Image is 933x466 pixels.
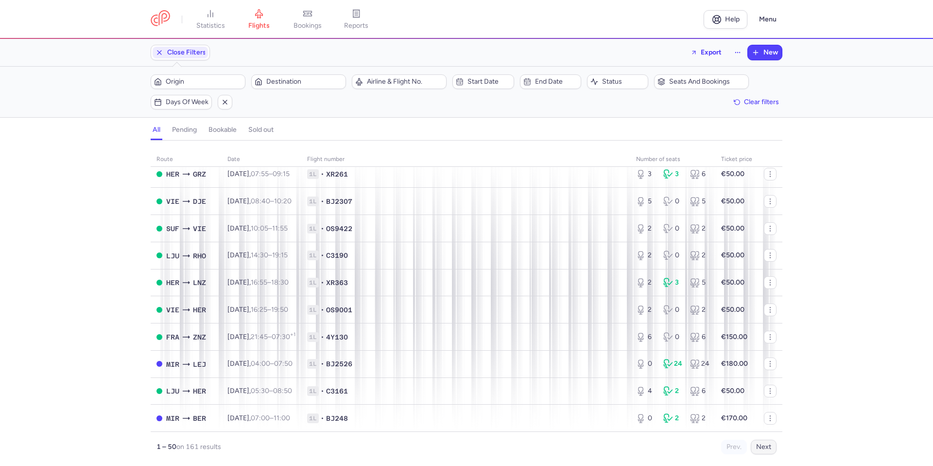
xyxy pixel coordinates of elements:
[193,413,206,424] span: BER
[251,251,288,259] span: –
[248,21,270,30] span: flights
[636,251,656,260] div: 2
[274,414,290,422] time: 11:00
[251,333,295,341] span: –
[251,333,268,341] time: 21:45
[193,223,206,234] span: VIE
[321,251,324,260] span: •
[251,197,270,205] time: 08:40
[251,74,346,89] button: Destination
[235,9,283,30] a: flights
[274,359,293,368] time: 07:50
[251,305,288,314] span: –
[344,21,368,30] span: reports
[251,278,267,287] time: 16:55
[690,413,709,423] div: 2
[227,278,289,287] span: [DATE],
[251,414,270,422] time: 07:00
[663,278,683,287] div: 3
[721,440,747,454] button: Prev.
[663,197,683,206] div: 0
[690,251,709,260] div: 2
[208,125,237,134] h4: bookable
[636,386,656,396] div: 4
[251,224,268,233] time: 10:05
[721,387,744,395] strong: €50.00
[166,78,242,86] span: Origin
[166,386,179,396] span: LJU
[193,305,206,315] span: HER
[751,440,777,454] button: Next
[251,305,267,314] time: 16:25
[753,10,782,29] button: Menu
[193,251,206,261] span: RHO
[271,278,289,287] time: 18:30
[227,197,292,205] span: [DATE],
[307,332,319,342] span: 1L
[251,414,290,422] span: –
[193,332,206,342] span: ZNZ
[151,95,212,109] button: Days of week
[307,169,319,179] span: 1L
[663,169,683,179] div: 3
[290,331,295,338] sup: +1
[227,387,292,395] span: [DATE],
[193,169,206,179] span: GRZ
[701,49,722,56] span: Export
[690,332,709,342] div: 6
[690,278,709,287] div: 5
[326,332,348,342] span: 4Y130
[176,443,221,451] span: on 161 results
[690,224,709,233] div: 2
[227,305,288,314] span: [DATE],
[251,224,288,233] span: –
[251,170,290,178] span: –
[690,169,709,179] div: 6
[151,45,209,60] button: Close Filters
[321,332,324,342] span: •
[251,278,289,287] span: –
[690,305,709,315] div: 2
[301,152,630,167] th: Flight number
[721,251,744,259] strong: €50.00
[251,387,292,395] span: –
[730,95,782,109] button: Clear filters
[273,170,290,178] time: 09:15
[690,197,709,206] div: 5
[251,387,269,395] time: 05:30
[704,10,747,29] a: Help
[352,74,447,89] button: Airline & Flight No.
[196,21,225,30] span: statistics
[321,413,324,423] span: •
[725,16,740,23] span: Help
[663,413,683,423] div: 2
[721,359,748,368] strong: €180.00
[307,251,319,260] span: 1L
[636,305,656,315] div: 2
[663,359,683,369] div: 24
[294,21,322,30] span: bookings
[452,74,514,89] button: Start date
[636,359,656,369] div: 0
[326,169,348,179] span: XR261
[307,359,319,369] span: 1L
[467,78,510,86] span: Start date
[227,414,290,422] span: [DATE],
[326,197,352,206] span: BJ2307
[321,386,324,396] span: •
[167,49,206,56] span: Close Filters
[326,278,348,287] span: XR363
[151,152,222,167] th: route
[166,413,179,424] span: MIR
[272,224,288,233] time: 11:55
[326,224,352,233] span: OS9422
[251,197,292,205] span: –
[636,197,656,206] div: 5
[307,305,319,315] span: 1L
[321,305,324,315] span: •
[227,359,293,368] span: [DATE],
[307,386,319,396] span: 1L
[166,359,179,370] span: MIR
[630,152,715,167] th: number of seats
[307,224,319,233] span: 1L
